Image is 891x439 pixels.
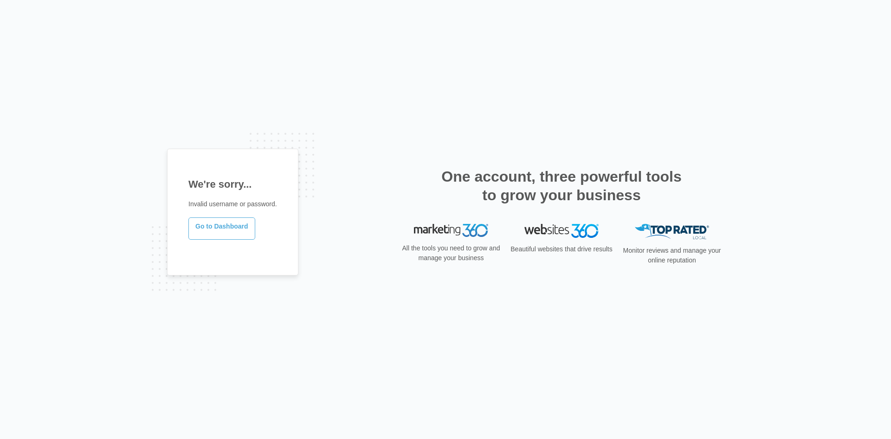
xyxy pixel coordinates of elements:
a: Go to Dashboard [188,217,255,240]
p: Monitor reviews and manage your online reputation [620,246,724,265]
p: Beautiful websites that drive results [510,244,613,254]
img: Websites 360 [524,224,599,237]
p: All the tools you need to grow and manage your business [399,243,503,263]
p: Invalid username or password. [188,199,277,209]
h2: One account, three powerful tools to grow your business [439,167,684,204]
img: Marketing 360 [414,224,488,237]
img: Top Rated Local [635,224,709,239]
h1: We're sorry... [188,177,277,192]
